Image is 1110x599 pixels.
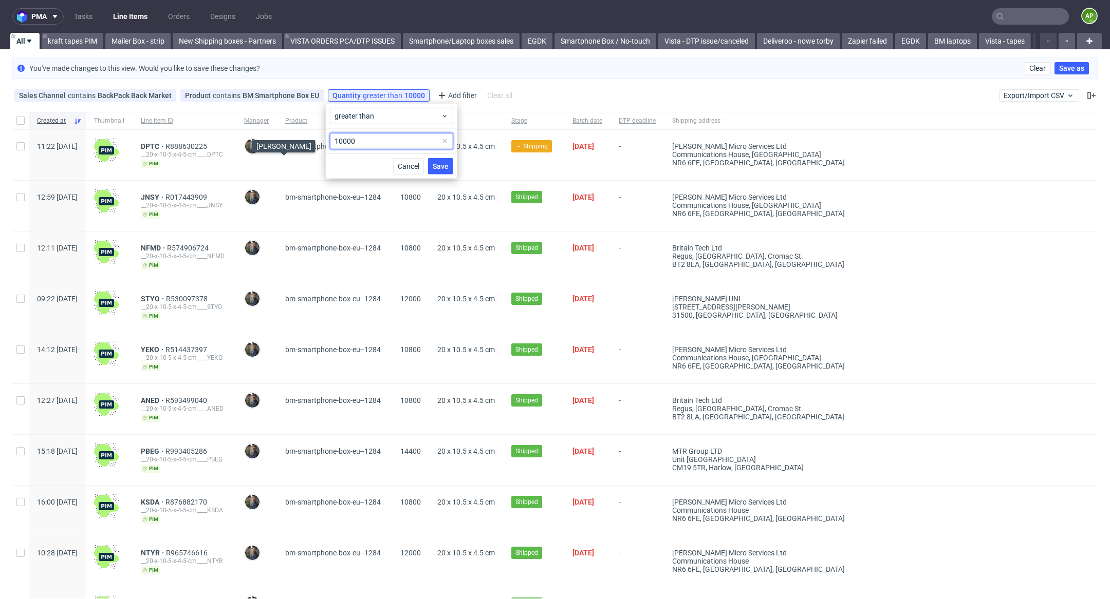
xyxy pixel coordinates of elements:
[37,295,78,303] span: 09:22 [DATE]
[672,303,845,311] div: [STREET_ADDRESS][PERSON_NAME]
[672,295,845,303] div: [PERSON_NAME] UNI
[165,345,209,354] a: R514437397
[434,87,479,104] div: Add filter
[165,396,209,404] a: R593499040
[252,140,316,152] div: [PERSON_NAME]
[437,117,495,125] span: Size
[437,295,495,303] span: 20 x 10.5 x 4.5 cm
[485,88,514,103] div: Clear all
[515,142,548,151] span: → Shipping
[166,295,210,303] a: R530097378
[672,362,845,370] div: NR6 6FE, [GEOGRAPHIC_DATA] , [GEOGRAPHIC_DATA]
[141,117,228,125] span: Line item ID
[672,463,845,472] div: CM19 5TR, Harlow , [GEOGRAPHIC_DATA]
[672,565,845,573] div: NR6 6FE, [GEOGRAPHIC_DATA] , [GEOGRAPHIC_DATA]
[572,447,594,455] span: [DATE]
[515,548,538,557] span: Shipped
[437,498,495,506] span: 20 x 10.5 x 4.5 cm
[141,404,228,413] div: __20-x-10-5-x-4-5-cm____ANED
[619,244,656,269] span: -
[672,557,845,565] div: Communications House
[572,193,594,201] span: [DATE]
[94,189,119,214] img: wHgJFi1I6lmhQAAAABJRU5ErkJggg==
[141,345,165,354] a: YEKO
[166,549,210,557] a: R965746616
[404,91,425,100] div: 10000
[1082,9,1097,23] figcaption: AP
[213,91,243,100] span: contains
[285,244,381,252] span: bm-smartphone-box-eu--1284
[37,549,78,557] span: 10:28 [DATE]
[572,549,594,557] span: [DATE]
[672,201,845,209] div: Communications House, [GEOGRAPHIC_DATA]
[245,495,260,509] img: Maciej Sobola
[437,447,495,455] span: 20 x 10.5 x 4.5 cm
[165,142,209,150] a: R888630225
[572,117,602,125] span: Batch date
[94,545,119,569] img: wHgJFi1I6lmhQAAAABJRU5ErkJggg==
[98,91,172,100] div: BackPack Back Market
[1054,62,1089,74] button: Save as
[672,252,845,260] div: Regus, [GEOGRAPHIC_DATA], Cromac St.
[672,193,845,201] div: [PERSON_NAME] Micro Services Ltd
[167,244,211,252] a: R574906724
[672,354,845,362] div: Communications House, [GEOGRAPHIC_DATA]
[511,117,556,125] span: Stage
[141,498,165,506] span: KSDA
[554,33,656,49] a: Smartphone Box / No-touch
[672,150,845,159] div: Communications House, [GEOGRAPHIC_DATA]
[572,396,594,404] span: [DATE]
[165,193,209,201] a: R017443909
[141,244,167,252] span: NFMD
[619,117,656,125] span: DTP deadline
[141,142,165,150] span: DPTC
[428,158,453,175] button: Save
[1029,65,1046,72] span: Clear
[672,142,845,150] div: [PERSON_NAME] Micro Services Ltd
[285,396,381,404] span: bm-smartphone-box-eu--1284
[245,292,260,306] img: Maciej Sobola
[895,33,926,49] a: EGDK
[285,295,381,303] span: bm-smartphone-box-eu--1284
[141,312,160,320] span: pim
[757,33,840,49] a: Deliveroo - nowe torby
[572,345,594,354] span: [DATE]
[672,549,845,557] div: [PERSON_NAME] Micro Services Ltd
[141,414,160,422] span: pim
[515,294,538,303] span: Shipped
[285,117,381,125] span: Product
[141,210,160,219] span: pim
[68,91,98,100] span: contains
[68,8,99,25] a: Tasks
[94,443,119,468] img: wHgJFi1I6lmhQAAAABJRU5ErkJggg==
[94,291,119,315] img: wHgJFi1I6lmhQAAAABJRU5ErkJggg==
[437,244,495,252] span: 20 x 10.5 x 4.5 cm
[437,396,495,404] span: 20 x 10.5 x 4.5 cm
[94,392,119,417] img: wHgJFi1I6lmhQAAAABJRU5ErkJggg==
[243,91,319,100] div: BM Smartphone Box EU
[515,497,538,507] span: Shipped
[141,295,166,303] a: STYO
[245,342,260,357] img: Maciej Sobola
[94,341,119,366] img: wHgJFi1I6lmhQAAAABJRU5ErkJggg==
[185,91,213,100] span: Product
[1004,91,1075,100] span: Export/Import CSV
[332,91,363,100] span: Quantity
[141,549,166,557] a: NTYR
[94,494,119,518] img: wHgJFi1I6lmhQAAAABJRU5ErkJggg==
[37,498,78,506] span: 16:00 [DATE]
[141,363,160,371] span: pim
[141,566,160,574] span: pim
[245,241,260,255] img: Maciej Sobola
[619,498,656,524] span: -
[672,260,845,268] div: BT2 8LA, [GEOGRAPHIC_DATA] , [GEOGRAPHIC_DATA]
[393,158,424,175] button: Cancel
[672,447,845,455] div: MTR Group LTD
[141,455,228,463] div: __20-x-10-5-x-4-5-cm____PBEG
[572,498,594,506] span: [DATE]
[515,345,538,354] span: Shipped
[141,160,160,168] span: pim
